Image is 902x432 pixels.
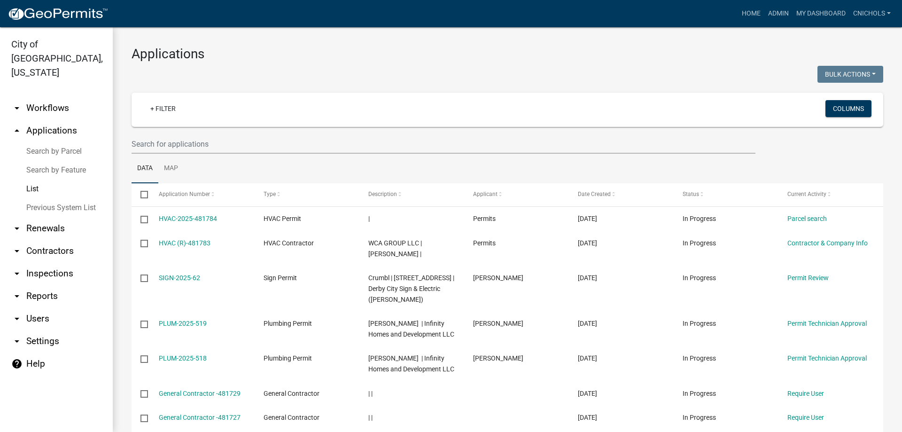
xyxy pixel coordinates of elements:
[159,354,207,362] a: PLUM-2025-518
[569,183,674,206] datatable-header-cell: Date Created
[368,239,422,258] span: WCA GROUP LLC | Qazi Ahmad |
[368,414,373,421] span: | |
[578,354,597,362] span: 09/22/2025
[473,354,523,362] span: Justin Stotts
[368,354,454,373] span: ELIZABETH LANE | Infinity Homes and Development LLC
[787,274,829,282] a: Permit Review
[264,320,312,327] span: Plumbing Permit
[817,66,883,83] button: Bulk Actions
[683,414,716,421] span: In Progress
[473,274,523,282] span: Rob DeLeeuw
[264,354,312,362] span: Plumbing Permit
[825,100,871,117] button: Columns
[11,291,23,302] i: arrow_drop_down
[787,354,867,362] a: Permit Technician Approval
[264,215,301,222] span: HVAC Permit
[787,191,826,197] span: Current Activity
[132,134,755,154] input: Search for applications
[674,183,778,206] datatable-header-cell: Status
[787,390,824,397] a: Require User
[159,191,210,197] span: Application Number
[849,5,894,23] a: cnichols
[764,5,793,23] a: Admin
[11,313,23,324] i: arrow_drop_down
[787,239,868,247] a: Contractor & Company Info
[159,239,210,247] a: HVAC (R)-481783
[11,358,23,369] i: help
[132,154,158,184] a: Data
[368,390,373,397] span: | |
[264,414,319,421] span: General Contractor
[158,154,184,184] a: Map
[159,414,241,421] a: General Contractor -481727
[368,320,454,338] span: ELIZABETH LANE | Infinity Homes and Development LLC
[132,46,883,62] h3: Applications
[787,320,867,327] a: Permit Technician Approval
[149,183,254,206] datatable-header-cell: Application Number
[264,239,314,247] span: HVAC Contractor
[132,183,149,206] datatable-header-cell: Select
[683,215,716,222] span: In Progress
[578,414,597,421] span: 09/21/2025
[11,223,23,234] i: arrow_drop_down
[793,5,849,23] a: My Dashboard
[778,183,883,206] datatable-header-cell: Current Activity
[787,414,824,421] a: Require User
[159,215,217,222] a: HVAC-2025-481784
[683,320,716,327] span: In Progress
[11,268,23,279] i: arrow_drop_down
[159,320,207,327] a: PLUM-2025-519
[578,390,597,397] span: 09/21/2025
[787,215,827,222] a: Parcel search
[159,390,241,397] a: General Contractor -481729
[578,274,597,282] span: 09/22/2025
[473,215,496,222] span: Permits
[264,390,319,397] span: General Contractor
[578,320,597,327] span: 09/22/2025
[368,215,370,222] span: |
[368,274,454,303] span: Crumbl | 3548 E 10th Street, Jeffersonville, IN 47130 | Derby City Sign & Electric (Rob DeLeeuw)
[473,239,496,247] span: Permits
[683,191,699,197] span: Status
[11,336,23,347] i: arrow_drop_down
[683,239,716,247] span: In Progress
[464,183,569,206] datatable-header-cell: Applicant
[578,215,597,222] span: 09/22/2025
[264,274,297,282] span: Sign Permit
[11,245,23,257] i: arrow_drop_down
[159,274,200,282] a: SIGN-2025-62
[683,390,716,397] span: In Progress
[11,102,23,114] i: arrow_drop_down
[254,183,359,206] datatable-header-cell: Type
[368,191,397,197] span: Description
[683,354,716,362] span: In Progress
[738,5,764,23] a: Home
[473,191,498,197] span: Applicant
[11,125,23,136] i: arrow_drop_up
[264,191,276,197] span: Type
[578,239,597,247] span: 09/22/2025
[578,191,611,197] span: Date Created
[473,320,523,327] span: Justin Stotts
[683,274,716,282] span: In Progress
[359,183,464,206] datatable-header-cell: Description
[143,100,183,117] a: + Filter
